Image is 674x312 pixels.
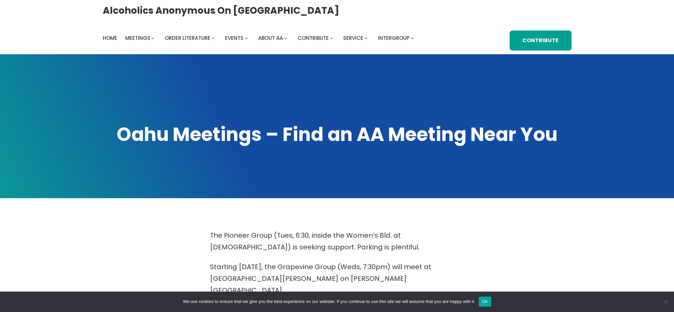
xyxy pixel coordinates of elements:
button: Events submenu [245,36,248,40]
p: Starting [DATE], the Grapevine Group (Weds, 7:30pm) will meet at [GEOGRAPHIC_DATA][PERSON_NAME] o... [210,261,464,296]
button: About AA submenu [284,36,287,40]
button: Intergroup submenu [411,36,414,40]
a: Contribute [510,30,571,51]
button: Order Literature submenu [212,36,215,40]
nav: Intergroup [103,33,416,43]
span: We use cookies to ensure that we give you the best experience on our website. If you continue to ... [183,298,475,305]
h1: Oahu Meetings – Find an AA Meeting Near You [103,122,572,147]
button: Contribute submenu [330,36,333,40]
a: Intergroup [378,33,409,43]
span: Service [343,34,363,42]
span: Order Literature [165,34,210,42]
span: Meetings [125,34,150,42]
button: Ok [479,297,491,307]
span: About AA [258,34,283,42]
a: Home [103,33,117,43]
span: Events [225,34,243,42]
p: The Pioneer Group (Tues, 6:30, inside the Women’s Bld. at [DEMOGRAPHIC_DATA]) is seeking support.... [210,230,464,253]
a: About AA [258,33,283,43]
a: Meetings [125,33,150,43]
button: Meetings submenu [151,36,154,40]
a: Events [225,33,243,43]
span: No [662,298,669,305]
span: Intergroup [378,34,409,42]
a: Alcoholics Anonymous on [GEOGRAPHIC_DATA] [103,2,339,19]
a: Service [343,33,363,43]
button: Service submenu [365,36,368,40]
a: Contribute [298,33,329,43]
span: Home [103,34,117,42]
span: Contribute [298,34,329,42]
